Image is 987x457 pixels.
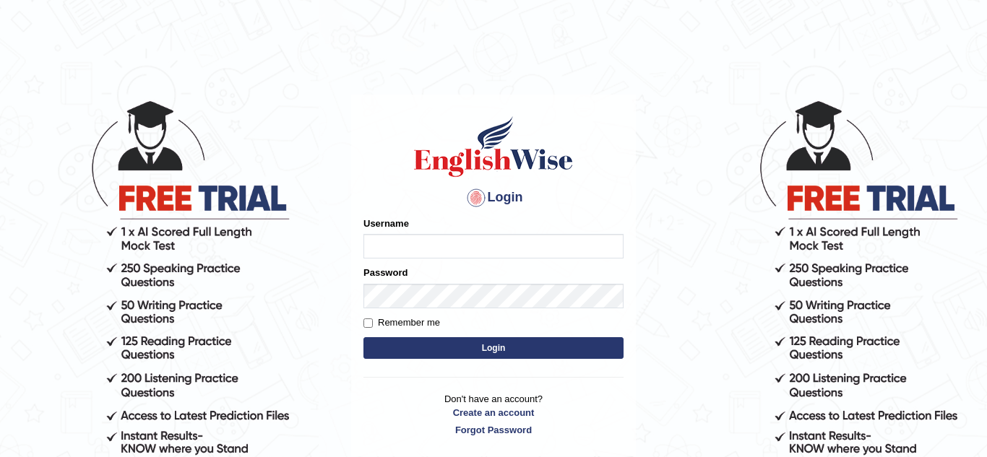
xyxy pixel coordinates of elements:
[363,315,440,330] label: Remember me
[363,423,624,437] a: Forgot Password
[411,114,576,179] img: Logo of English Wise sign in for intelligent practice with AI
[363,406,624,419] a: Create an account
[363,217,409,230] label: Username
[363,186,624,209] h4: Login
[363,318,373,328] input: Remember me
[363,337,624,359] button: Login
[363,392,624,437] p: Don't have an account?
[363,266,408,279] label: Password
